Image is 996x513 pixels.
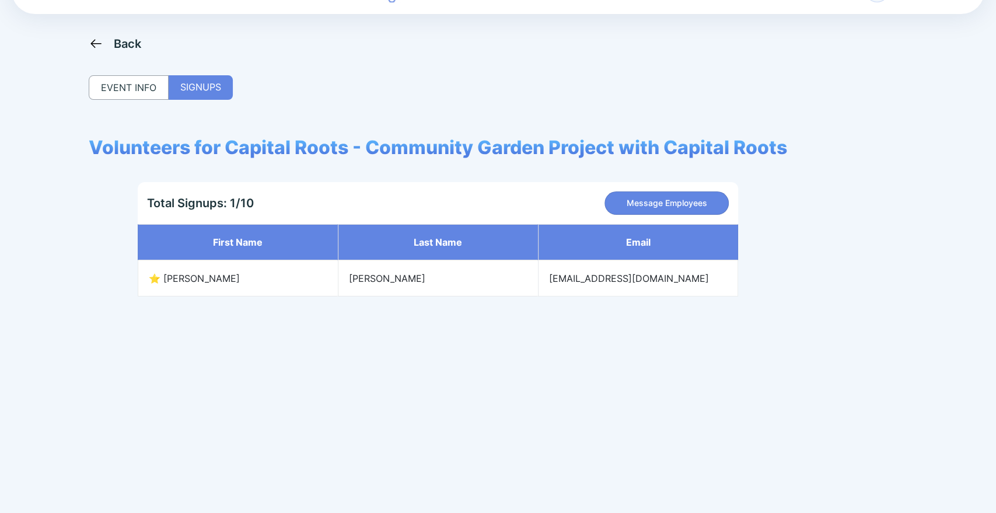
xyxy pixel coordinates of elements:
div: SIGNUPS [169,75,233,100]
span: Message Employees [627,197,707,209]
th: First name [138,224,338,260]
div: Back [114,37,142,51]
span: Volunteers for Capital Roots - Community Garden Project with Capital Roots [89,136,787,159]
td: ⭐ [PERSON_NAME] [138,260,338,296]
th: Last name [338,224,538,260]
button: Message Employees [604,191,729,215]
td: [PERSON_NAME] [338,260,538,296]
th: Email [538,224,738,260]
div: Total Signups: 1/10 [147,196,254,210]
td: [EMAIL_ADDRESS][DOMAIN_NAME] [538,260,738,296]
div: EVENT INFO [89,75,169,100]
